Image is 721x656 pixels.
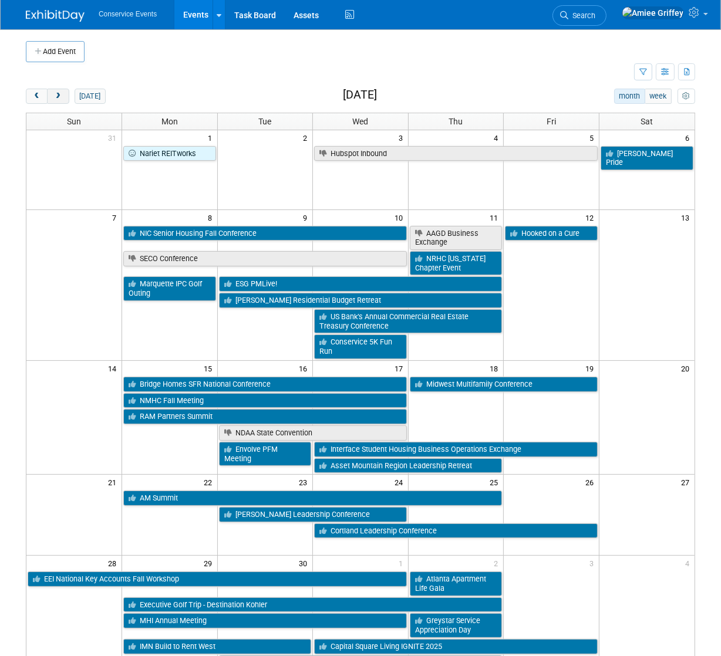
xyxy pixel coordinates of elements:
a: EEI National Key Accounts Fall Workshop [28,572,407,587]
a: NDAA State Convention [219,425,407,441]
a: Cortland Leadership Conference [314,523,598,539]
button: [DATE] [75,89,106,104]
span: 22 [203,475,217,489]
button: Add Event [26,41,85,62]
a: RAM Partners Summit [123,409,407,424]
span: 4 [493,130,503,145]
button: next [47,89,69,104]
a: Bridge Homes SFR National Conference [123,377,407,392]
a: IMN Build to Rent West [123,639,311,654]
span: 10 [393,210,408,225]
span: 19 [584,361,599,376]
span: 14 [107,361,122,376]
button: week [645,89,672,104]
span: Mon [161,117,178,126]
span: Tue [258,117,271,126]
button: month [614,89,645,104]
a: [PERSON_NAME] Leadership Conference [219,507,407,522]
a: Hubspot Inbound [314,146,598,161]
span: 8 [207,210,217,225]
span: 27 [680,475,695,489]
span: Conservice Events [99,10,157,18]
span: 28 [107,556,122,570]
h2: [DATE] [343,89,377,102]
a: NIC Senior Housing Fall Conference [123,226,407,241]
button: myCustomButton [678,89,695,104]
span: 15 [203,361,217,376]
a: AAGD Business Exchange [410,226,503,250]
span: 16 [298,361,312,376]
a: Capital Square Living IGNITE 2025 [314,639,598,654]
span: Sat [641,117,653,126]
a: Executive Golf Trip - Destination Kohler [123,597,502,613]
span: Fri [547,117,556,126]
button: prev [26,89,48,104]
a: MHI Annual Meeting [123,613,407,628]
span: 7 [111,210,122,225]
a: Conservice 5K Fun Run [314,334,407,359]
a: Asset Mountain Region Leadership Retreat [314,458,502,474]
span: Thu [449,117,463,126]
span: 13 [680,210,695,225]
span: 25 [488,475,503,489]
span: 4 [684,556,695,570]
span: Wed [352,117,368,126]
span: 11 [488,210,503,225]
i: Personalize Calendar [682,93,690,100]
span: 30 [298,556,312,570]
a: Marquette IPC Golf Outing [123,276,216,300]
span: 1 [207,130,217,145]
span: 26 [584,475,599,489]
span: 21 [107,475,122,489]
a: Atlanta Apartment Life Gala [410,572,503,596]
span: 1 [397,556,408,570]
a: Interface Student Housing Business Operations Exchange [314,442,598,457]
span: Search [568,11,595,20]
a: [PERSON_NAME] Residential Budget Retreat [219,293,503,308]
span: 2 [302,130,312,145]
span: 12 [584,210,599,225]
span: Sun [67,117,81,126]
img: Amiee Griffey [622,6,684,19]
a: US Bank’s Annual Commercial Real Estate Treasury Conference [314,309,502,333]
a: Envolve PFM Meeting [219,442,312,466]
a: Midwest Multifamily Conference [410,377,598,392]
img: ExhibitDay [26,10,85,22]
span: 20 [680,361,695,376]
a: Hooked on a Cure [505,226,598,241]
span: 2 [493,556,503,570]
a: NMHC Fall Meeting [123,393,407,408]
a: NRHC [US_STATE] Chapter Event [410,251,503,275]
a: AM Summit [123,491,502,506]
a: Search [552,5,607,26]
span: 3 [397,130,408,145]
span: 23 [298,475,312,489]
a: ESG PMLive! [219,276,503,292]
span: 9 [302,210,312,225]
a: Greystar Service Appreciation Day [410,613,503,637]
a: [PERSON_NAME] Pride [601,146,693,170]
span: 17 [393,361,408,376]
a: SECO Conference [123,251,407,266]
span: 6 [684,130,695,145]
span: 24 [393,475,408,489]
span: 18 [488,361,503,376]
span: 3 [588,556,599,570]
span: 31 [107,130,122,145]
span: 29 [203,556,217,570]
span: 5 [588,130,599,145]
a: Nariet REITworks [123,146,216,161]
